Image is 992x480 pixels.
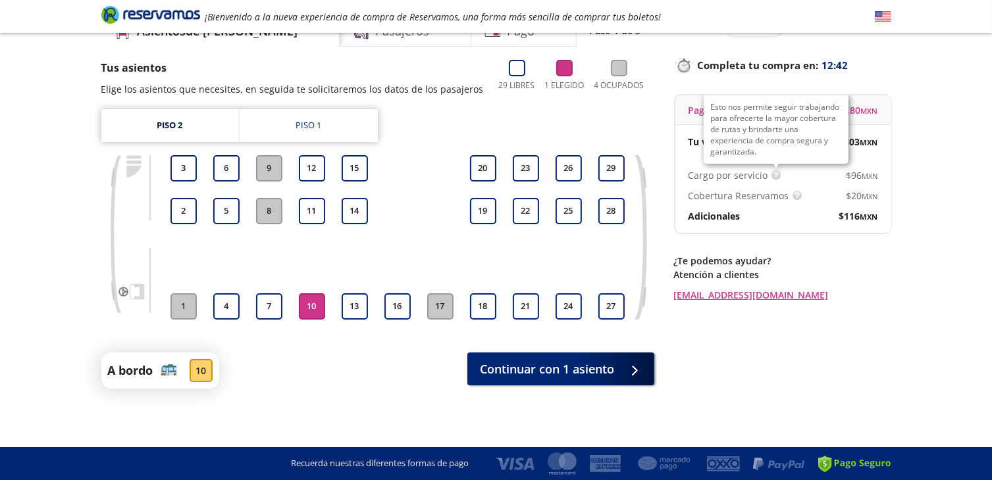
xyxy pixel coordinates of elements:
small: MXN [860,212,878,222]
small: MXN [862,171,878,181]
p: Atención a clientes [674,268,891,281]
button: 6 [213,155,240,181]
button: Continuar con 1 asiento [467,352,654,385]
p: Tus asientos [101,60,484,76]
em: ¡Bienvenido a la nueva experiencia de compra de Reservamos, una forma más sencilla de comprar tus... [205,11,662,23]
button: 17 [427,293,454,320]
button: 21 [513,293,539,320]
button: 29 [598,155,625,181]
button: 9 [256,155,282,181]
p: 1 Elegido [545,80,585,91]
button: 13 [342,293,368,320]
span: 12:42 [822,58,848,73]
button: 20 [470,155,496,181]
p: Cargo por servicio [689,168,768,182]
p: Cobertura Reservamos [689,189,789,203]
button: 5 [213,198,240,224]
button: 24 [556,293,582,320]
span: Continuar con 1 asiento [481,360,615,378]
button: 8 [256,198,282,224]
a: Brand Logo [101,5,200,28]
button: 1 [170,293,197,320]
button: 12 [299,155,325,181]
i: Brand Logo [101,5,200,24]
button: 15 [342,155,368,181]
button: 7 [256,293,282,320]
a: Piso 1 [240,109,378,142]
div: 10 [190,359,213,382]
p: 4 Ocupados [594,80,644,91]
a: Piso 2 [101,109,239,142]
button: 25 [556,198,582,224]
p: 29 Libres [499,80,535,91]
span: $ 20 [847,189,878,203]
p: Completa tu compra en : [674,56,891,74]
button: 14 [342,198,368,224]
a: [EMAIL_ADDRESS][DOMAIN_NAME] [674,288,891,302]
button: 3 [170,155,197,181]
button: 26 [556,155,582,181]
span: $ 96 [847,168,878,182]
button: 16 [384,293,411,320]
span: $ 802.80 [827,103,878,117]
small: MXN [861,106,878,116]
button: English [875,9,891,25]
p: Elige los asientos que necesites, en seguida te solicitaremos los datos de los pasajeros [101,82,484,96]
button: 11 [299,198,325,224]
p: Recuerda nuestras diferentes formas de pago [292,457,469,470]
button: 2 [170,198,197,224]
button: 22 [513,198,539,224]
button: 18 [470,293,496,320]
button: 10 [299,293,325,320]
p: Tu viaje [689,135,723,149]
button: 28 [598,198,625,224]
div: Piso 1 [296,119,321,132]
p: Esto nos permite seguir trabajando para ofrecerte la mayor cobertura de rutas y brindarte una exp... [710,101,842,157]
span: $ 803 [839,135,878,149]
button: 19 [470,198,496,224]
button: 4 [213,293,240,320]
p: Adicionales [689,209,741,223]
small: MXN [862,191,878,201]
p: A bordo [108,362,153,379]
button: 27 [598,293,625,320]
p: ¿Te podemos ayudar? [674,254,891,268]
p: Pago total [689,103,735,117]
span: $ 116 [839,209,878,223]
small: MXN [860,137,878,147]
button: 23 [513,155,539,181]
